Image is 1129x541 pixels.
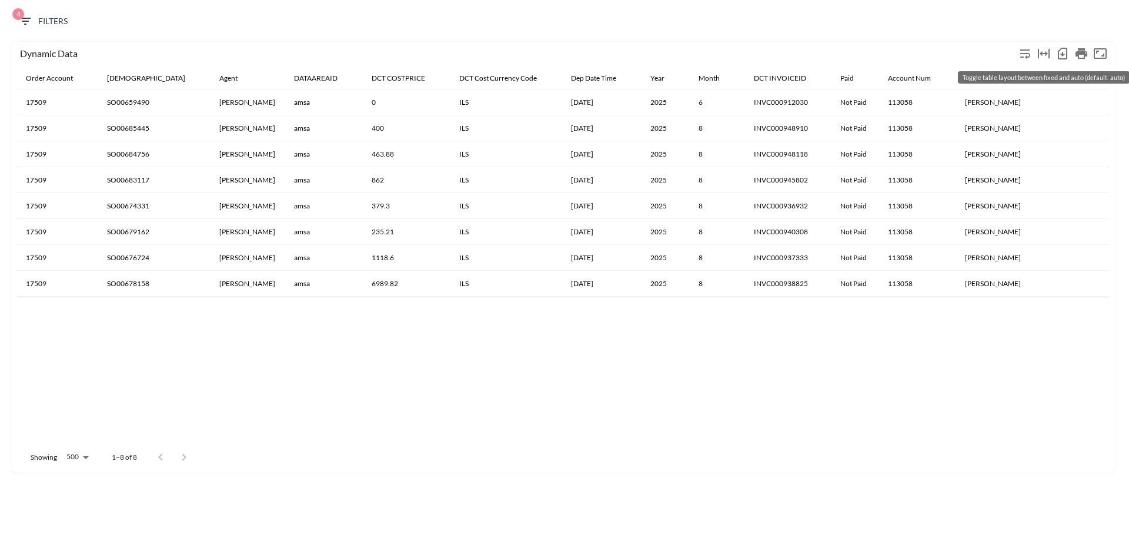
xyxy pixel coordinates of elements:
th: 08/27/2025 [562,219,641,245]
span: DCT COSTPRICE [372,71,440,85]
th: 2025 [641,271,689,297]
th: 17509 [16,219,98,245]
div: Paid [840,71,854,85]
th: Shlomi Bergic [210,141,285,167]
th: amsa [285,193,362,219]
p: Showing [31,452,57,462]
th: 08/21/2025 [562,271,641,297]
th: INVC000945802 [744,167,831,193]
th: 8 [689,141,744,167]
th: amsa [285,141,362,167]
th: 235.21 [362,219,450,245]
th: ILS [450,219,562,245]
span: Month [699,71,735,85]
th: SO00685445 [98,115,210,141]
th: מאסטר דילס [956,115,1036,141]
th: ILS [450,141,562,167]
th: 17509 [16,245,98,271]
th: 17509 [16,193,98,219]
th: 6989.82 [362,271,450,297]
span: Salesid [107,71,201,85]
th: מאסטר דילס [956,219,1036,245]
th: 2025 [641,245,689,271]
th: Shaked Shlomo [210,193,285,219]
p: 1–8 of 8 [112,452,137,462]
span: Dep Date Time [571,71,632,85]
div: Month [699,71,720,85]
div: Order Account [26,71,73,85]
th: 08/03/2025 [562,245,641,271]
button: Fullscreen [1091,44,1110,63]
th: 08/13/2025 [562,141,641,167]
th: Not Paid [831,245,879,271]
th: מאסטר דילס [956,271,1036,297]
th: 2025 [641,167,689,193]
span: DATAAREAID [294,71,353,85]
th: 113058 [879,89,956,115]
th: SO00674331 [98,193,210,219]
div: Print [1072,44,1091,63]
th: ILS [450,167,562,193]
th: ILS [450,89,562,115]
th: ILS [450,193,562,219]
div: Year [650,71,664,85]
th: Aviram Masas [210,245,285,271]
th: SO00684756 [98,141,210,167]
th: Not Paid [831,193,879,219]
th: Not Paid [831,89,879,115]
th: 862 [362,167,450,193]
th: INVC000948910 [744,115,831,141]
th: 08/16/2025 [562,193,641,219]
th: 113058 [879,141,956,167]
th: 113058 [879,115,956,141]
th: amsa [285,219,362,245]
th: Ori Shavit [210,219,285,245]
th: מאסטר דילס [956,141,1036,167]
th: INVC000938825 [744,271,831,297]
div: Toggle table layout between fixed and auto (default: auto) [1034,44,1053,63]
th: 2025 [641,193,689,219]
th: 113058 [879,219,956,245]
div: Number of rows selected for download: 8 [1053,44,1072,63]
th: 113058 [879,245,956,271]
span: DCT INVOICEID [754,71,821,85]
th: SO00676724 [98,245,210,271]
th: 113058 [879,193,956,219]
th: Not Paid [831,219,879,245]
th: amsa [285,167,362,193]
span: Order Account [26,71,88,85]
th: 0 [362,89,450,115]
th: 17509 [16,167,98,193]
th: INVC000948118 [744,141,831,167]
div: Dynamic Data [20,48,1016,59]
th: amsa [285,115,362,141]
th: מאסטר דילס [956,193,1036,219]
th: INVC000940308 [744,219,831,245]
th: 08/24/2025 [562,115,641,141]
button: 4Filters [14,11,72,32]
th: מאסטר דילס [956,245,1036,271]
span: DCT Cost Currency Code [459,71,552,85]
div: DATAAREAID [294,71,338,85]
th: 17509 [16,141,98,167]
div: DCT COSTPRICE [372,71,425,85]
th: 113058 [879,167,956,193]
th: Ori Shavit [210,167,285,193]
th: SO00678158 [98,271,210,297]
th: ILS [450,245,562,271]
div: Account Num [888,71,931,85]
th: 8 [689,193,744,219]
th: Not Paid [831,271,879,297]
th: Ori Shavit [210,271,285,297]
th: 379.3 [362,193,450,219]
th: 2025 [641,115,689,141]
th: amsa [285,245,362,271]
th: 17509 [16,115,98,141]
th: Ori Shavit [210,89,285,115]
th: 17509 [16,89,98,115]
th: Not Paid [831,141,879,167]
div: Dep Date Time [571,71,616,85]
th: 400 [362,115,450,141]
span: Agent [219,71,253,85]
th: 2025 [641,89,689,115]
